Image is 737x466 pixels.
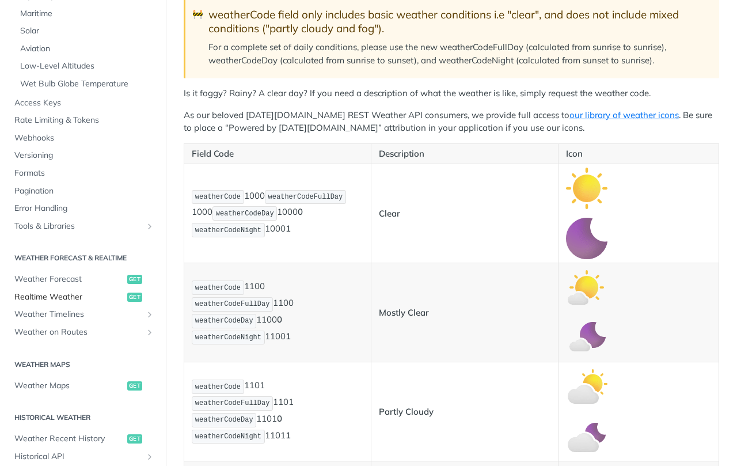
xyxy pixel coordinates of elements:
a: Weather Recent Historyget [9,430,157,448]
span: weatherCodeDay [195,416,253,424]
p: For a complete set of daily conditions, please use the new weatherCodeFullDay (calculated from su... [208,41,708,67]
strong: 1 [286,331,291,342]
a: Low-Level Altitudes [14,58,157,75]
span: Expand image [566,430,607,441]
span: Versioning [14,150,154,161]
button: Show subpages for Tools & Libraries [145,222,154,231]
span: Expand image [566,182,607,193]
a: Wet Bulb Globe Temperature [14,75,157,93]
span: weatherCodeNight [195,433,261,441]
span: Solar [20,25,154,37]
span: weatherCodeNight [195,334,261,342]
span: Formats [14,168,154,179]
span: Wet Bulb Globe Temperature [20,78,154,90]
p: Description [379,147,550,161]
p: Icon [566,147,711,161]
img: partly_cloudy_night [566,416,607,457]
p: 1101 1101 1101 1101 [192,378,363,445]
span: Tools & Libraries [14,221,142,232]
span: Access Keys [14,97,154,109]
button: Show subpages for Historical API [145,452,154,461]
a: Access Keys [9,94,157,112]
span: Pagination [14,185,154,197]
a: Weather Forecastget [9,271,157,288]
a: Versioning [9,147,157,164]
span: Rate Limiting & Tokens [14,115,154,126]
a: Rate Limiting & Tokens [9,112,157,129]
span: weatherCodeDay [216,210,274,218]
span: weatherCodeFullDay [195,399,270,407]
a: Weather on RoutesShow subpages for Weather on Routes [9,324,157,341]
span: Low-Level Altitudes [20,60,154,72]
button: Show subpages for Weather Timelines [145,310,154,319]
span: Weather Forecast [14,274,124,285]
span: get [127,293,142,302]
a: our library of weather icons [569,109,679,120]
span: weatherCodeFullDay [268,193,343,201]
span: Aviation [20,43,154,55]
strong: 0 [277,314,282,325]
span: weatherCode [195,383,241,391]
a: Historical APIShow subpages for Historical API [9,448,157,465]
span: Expand image [566,380,607,391]
div: weatherCode field only includes basic weather conditions i.e "clear", and does not include mixed ... [208,8,708,35]
img: mostly_clear_day [566,267,607,308]
span: 🚧 [192,8,203,21]
img: partly_cloudy_day [566,366,607,407]
span: Weather Recent History [14,433,124,445]
span: Historical API [14,451,142,463]
p: 1100 1100 1100 1100 [192,279,363,346]
span: Weather Timelines [14,309,142,320]
span: get [127,275,142,284]
a: Weather Mapsget [9,377,157,395]
a: Realtime Weatherget [9,289,157,306]
img: mostly_clear_night [566,317,607,358]
span: Realtime Weather [14,291,124,303]
strong: Partly Cloudy [379,406,434,417]
h2: Weather Maps [9,359,157,370]
span: Expand image [566,281,607,292]
strong: 0 [277,413,282,424]
span: get [127,434,142,444]
span: weatherCodeDay [195,317,253,325]
span: Webhooks [14,132,154,144]
span: Maritime [20,8,154,20]
a: Weather TimelinesShow subpages for Weather Timelines [9,306,157,323]
p: 1000 1000 1000 1000 [192,189,363,238]
strong: Mostly Clear [379,307,429,318]
h2: Weather Forecast & realtime [9,253,157,263]
img: clear_day [566,168,607,209]
a: Aviation [14,40,157,58]
span: weatherCodeFullDay [195,300,270,308]
span: Expand image [566,331,607,342]
strong: 1 [286,430,291,441]
h2: Historical Weather [9,412,157,423]
p: As our beloved [DATE][DOMAIN_NAME] REST Weather API consumers, we provide full access to . Be sur... [184,109,719,135]
span: Weather on Routes [14,327,142,338]
p: Field Code [192,147,363,161]
a: Pagination [9,183,157,200]
a: Error Handling [9,200,157,217]
a: Webhooks [9,130,157,147]
strong: 0 [298,207,303,218]
span: Weather Maps [14,380,124,392]
span: weatherCode [195,284,241,292]
button: Show subpages for Weather on Routes [145,328,154,337]
img: clear_night [566,218,607,259]
span: weatherCodeNight [195,226,261,234]
span: weatherCode [195,193,241,201]
a: Solar [14,22,157,40]
span: Error Handling [14,203,154,214]
strong: Clear [379,208,400,219]
a: Maritime [14,5,157,22]
a: Tools & LibrariesShow subpages for Tools & Libraries [9,218,157,235]
strong: 1 [286,223,291,234]
span: Expand image [566,232,607,243]
p: Is it foggy? Rainy? A clear day? If you need a description of what the weather is like, simply re... [184,87,719,100]
span: get [127,381,142,391]
a: Formats [9,165,157,182]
